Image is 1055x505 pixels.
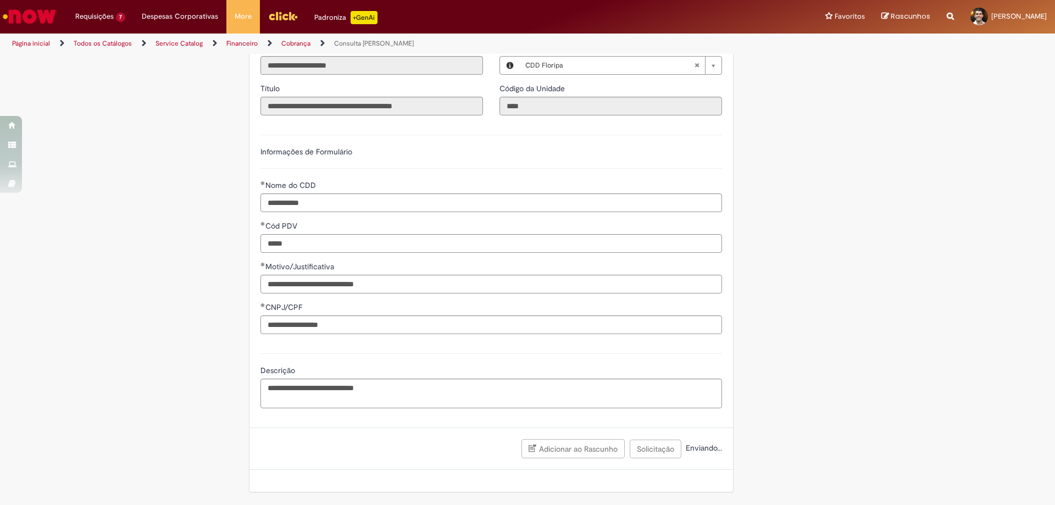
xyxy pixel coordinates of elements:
abbr: Limpar campo Local [688,57,705,74]
a: CDD FloripaLimpar campo Local [520,57,721,74]
label: Somente leitura - Título [260,83,282,94]
img: ServiceNow [1,5,58,27]
span: Obrigatório Preenchido [260,181,265,185]
input: Nome do CDD [260,193,722,212]
label: Somente leitura - Código da Unidade [499,83,567,94]
span: Obrigatório Preenchido [260,221,265,226]
a: Financeiro [226,39,258,48]
div: Padroniza [314,11,377,24]
a: Todos os Catálogos [74,39,132,48]
span: Somente leitura - Título [260,84,282,93]
a: Service Catalog [156,39,203,48]
span: Requisições [75,11,114,22]
img: click_logo_yellow_360x200.png [268,8,298,24]
input: Email [260,56,483,75]
span: Favoritos [835,11,865,22]
a: Consulta [PERSON_NAME] [334,39,414,48]
input: Título [260,97,483,115]
input: Código da Unidade [499,97,722,115]
span: 7 [116,13,125,22]
span: [PERSON_NAME] [991,12,1047,21]
span: Cód PDV [265,221,299,231]
input: Cód PDV [260,234,722,253]
textarea: Descrição [260,379,722,408]
span: Descrição [260,365,297,375]
span: Obrigatório Preenchido [260,262,265,267]
label: Informações de Formulário [260,147,352,157]
span: More [235,11,252,22]
p: +GenAi [351,11,377,24]
a: Cobrança [281,39,310,48]
span: Obrigatório Preenchido [260,303,265,307]
span: CNPJ/CPF [265,302,304,312]
span: Enviando... [684,443,722,453]
span: Nome do CDD [265,180,318,190]
input: CNPJ/CPF [260,315,722,334]
span: CDD Floripa [525,57,694,74]
input: Motivo/Justificativa [260,275,722,293]
a: Página inicial [12,39,50,48]
span: Somente leitura - Código da Unidade [499,84,567,93]
span: Motivo/Justificativa [265,262,336,271]
span: Despesas Corporativas [142,11,218,22]
a: Rascunhos [881,12,930,22]
ul: Trilhas de página [8,34,695,54]
span: Rascunhos [891,11,930,21]
button: Local, Visualizar este registro CDD Floripa [500,57,520,74]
